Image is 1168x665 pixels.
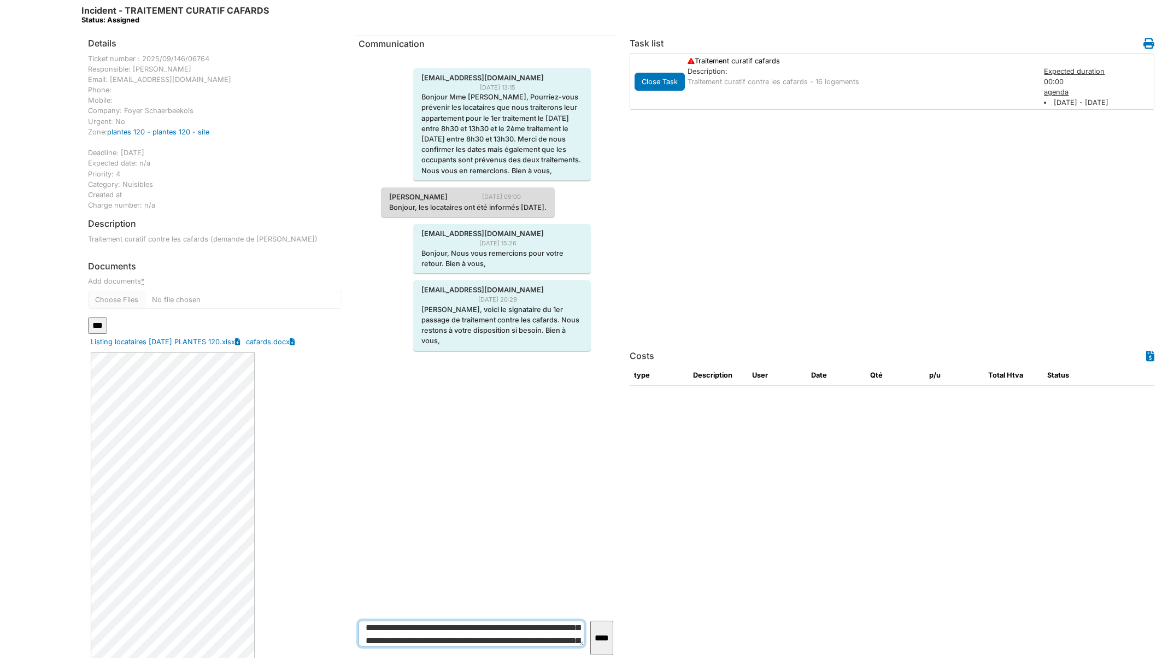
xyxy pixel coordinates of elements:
[479,239,525,248] span: [DATE] 15:26
[630,366,689,385] th: type
[91,337,235,347] a: Listing locataires [DATE] PLANTES 120.xlsx
[688,66,1034,76] div: Description:
[421,248,583,269] p: Bonjour, Nous vous remercions pour votre retour. Bien à vous,
[1044,97,1152,108] li: [DATE] - [DATE]
[381,192,456,202] span: [PERSON_NAME]
[88,261,342,272] h6: Documents
[81,16,269,24] div: Status: Assigned
[88,219,136,229] h6: Description
[81,5,269,25] h6: Incident - TRAITEMENT CURATIF CAFARDS
[482,192,529,202] span: [DATE] 09:00
[1043,366,1102,385] th: Status
[88,38,116,49] h6: Details
[1044,66,1152,76] div: Expected duration
[88,276,144,286] label: Add documents
[682,56,1039,66] div: Traitement curatif cafards
[413,285,552,295] span: [EMAIL_ADDRESS][DOMAIN_NAME]
[689,366,748,385] th: Description
[807,366,866,385] th: Date
[988,371,1005,379] span: translation missing: en.total
[748,366,807,385] th: User
[389,202,547,213] p: Bonjour, les locataires ont été informés [DATE].
[635,75,685,86] a: Close Task
[478,295,525,304] span: [DATE] 20:29
[421,92,583,176] p: Bonjour Mme [PERSON_NAME], Pourriez-vous prévenir les locataires que nous traiterons leur apparte...
[413,228,552,239] span: [EMAIL_ADDRESS][DOMAIN_NAME]
[630,351,654,361] h6: Costs
[107,128,209,136] a: plantes 120 - plantes 120 - site
[88,54,342,211] div: Ticket number : 2025/09/146/06764 Responsible: [PERSON_NAME] Email: [EMAIL_ADDRESS][DOMAIN_NAME] ...
[925,366,984,385] th: p/u
[1007,371,1023,379] span: translation missing: en.HTVA
[1044,87,1152,97] div: agenda
[630,38,664,49] h6: Task list
[1038,66,1158,108] div: 00:00
[246,337,290,347] a: cafards.docx
[1143,38,1154,49] i: Work order
[866,366,925,385] th: Qté
[359,38,425,49] span: translation missing: en.communication.communication
[688,76,1034,87] p: Traitement curatif contre les cafards - 16 logements
[413,73,552,83] span: [EMAIL_ADDRESS][DOMAIN_NAME]
[421,304,583,346] p: [PERSON_NAME], voici le signataire du 1er passage de traitement contre les cafards. Nous restons ...
[88,234,342,244] p: Traitement curatif contre les cafards (demande de [PERSON_NAME])
[141,277,144,285] abbr: required
[480,83,524,92] span: [DATE] 13:15
[642,78,678,86] span: translation missing: en.todo.action.close_task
